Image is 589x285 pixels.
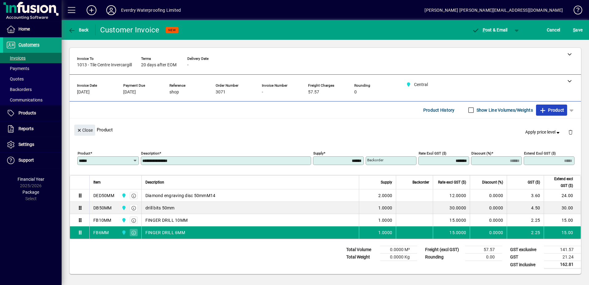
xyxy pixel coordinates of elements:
mat-label: Backorder [367,158,384,162]
span: Discount (%) [482,179,503,186]
a: Quotes [3,74,62,84]
app-page-header-button: Back [62,24,95,35]
td: 0.0000 [470,214,507,226]
span: Customers [18,42,39,47]
span: Product [539,105,564,115]
div: 15.0000 [437,229,466,236]
span: Reports [18,126,34,131]
button: Product History [421,105,457,116]
td: 162.81 [544,261,581,269]
mat-label: Product [78,151,90,155]
span: ost & Email [472,27,508,32]
span: Home [18,27,30,31]
div: Product [70,118,581,141]
td: GST [507,254,544,261]
span: Products [18,110,36,115]
span: Backorders [6,87,32,92]
span: 0 [354,90,357,95]
div: FB6MM [93,229,109,236]
a: Payments [3,63,62,74]
a: Home [3,22,62,37]
span: - [262,90,263,95]
span: Support [18,158,34,163]
span: GST ($) [528,179,540,186]
a: Reports [3,121,62,137]
mat-label: Supply [313,151,323,155]
button: Close [74,125,95,136]
span: Payments [6,66,29,71]
div: 15.0000 [437,217,466,223]
span: Cancel [547,25,560,35]
span: Central [120,217,127,224]
span: 1.0000 [378,217,392,223]
span: P [483,27,485,32]
span: 57.57 [308,90,319,95]
a: Products [3,105,62,121]
button: Apply price level [523,127,563,138]
td: Freight (excl GST) [422,246,465,254]
span: [DATE] [123,90,136,95]
span: Central [120,204,127,211]
span: Item [93,179,101,186]
td: Total Weight [343,254,380,261]
span: [DATE] [77,90,90,95]
span: 3071 [216,90,225,95]
div: Everdry Waterproofing Limited [121,5,181,15]
td: 30.00 [544,202,581,214]
td: 0.0000 [470,226,507,239]
span: - [187,63,189,68]
div: [PERSON_NAME] [PERSON_NAME][EMAIL_ADDRESS][DOMAIN_NAME] [424,5,563,15]
button: Delete [563,125,578,139]
td: 0.0000 [470,202,507,214]
span: Backorder [412,179,429,186]
td: 21.24 [544,254,581,261]
span: S [573,27,575,32]
span: Invoices [6,56,26,60]
td: 141.57 [544,246,581,254]
span: Description [145,179,164,186]
span: Apply price level [525,129,561,135]
mat-label: Extend excl GST ($) [524,151,556,155]
button: Save [571,24,584,35]
span: Back [68,27,89,32]
span: Financial Year [18,177,44,182]
span: drill bits 50mm [145,205,175,211]
mat-label: Discount (%) [471,151,491,155]
span: Product History [423,105,455,115]
div: DED50MM [93,192,114,199]
td: 0.00 [465,254,502,261]
span: FINGER DRILL 6MM [145,229,185,236]
a: Knowledge Base [569,1,581,21]
span: Communications [6,97,43,102]
a: Settings [3,137,62,152]
span: 1013 - Tile Centre Invercargill [77,63,132,68]
td: 2.25 [507,226,544,239]
td: 15.00 [544,226,581,239]
span: Central [120,229,127,236]
td: Rounding [422,254,465,261]
div: DB50MM [93,205,112,211]
span: Central [120,192,127,199]
a: Support [3,153,62,168]
td: 4.50 [507,202,544,214]
a: Communications [3,95,62,105]
td: 3.60 [507,189,544,202]
span: shop [169,90,179,95]
span: Rate excl GST ($) [438,179,466,186]
a: Invoices [3,53,62,63]
td: Total Volume [343,246,380,254]
span: 1.0000 [378,205,392,211]
td: 15.00 [544,214,581,226]
span: Package [22,190,39,195]
span: Diamond engraving disc 50mmM14 [145,192,216,199]
span: NEW [168,28,176,32]
a: Backorders [3,84,62,95]
div: 12.0000 [437,192,466,199]
td: 24.00 [544,189,581,202]
app-page-header-button: Close [73,127,97,133]
span: Settings [18,142,34,147]
span: 2.0000 [378,192,392,199]
td: 0.0000 M³ [380,246,417,254]
app-page-header-button: Delete [563,129,578,135]
span: 1.0000 [378,229,392,236]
